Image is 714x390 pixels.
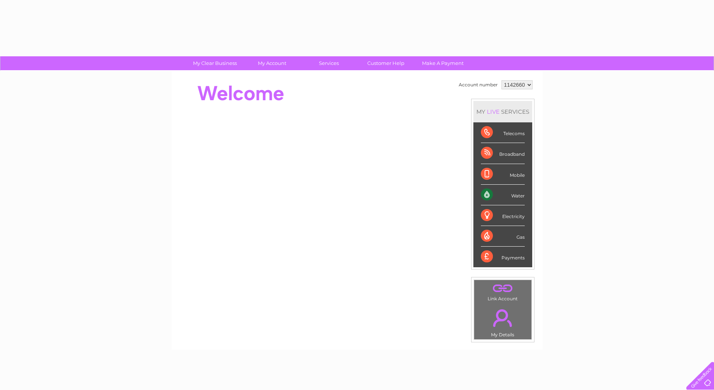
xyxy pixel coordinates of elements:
div: MY SERVICES [473,101,532,122]
a: My Account [241,56,303,70]
div: Water [481,185,525,205]
div: Payments [481,247,525,267]
a: Services [298,56,360,70]
td: Account number [457,78,500,91]
div: Telecoms [481,122,525,143]
a: Customer Help [355,56,417,70]
div: Mobile [481,164,525,185]
td: My Details [474,303,532,340]
a: Make A Payment [412,56,474,70]
a: . [476,282,530,295]
a: My Clear Business [184,56,246,70]
div: Broadband [481,143,525,164]
a: . [476,305,530,331]
div: Gas [481,226,525,247]
div: Electricity [481,205,525,226]
div: LIVE [485,108,501,115]
td: Link Account [474,280,532,303]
